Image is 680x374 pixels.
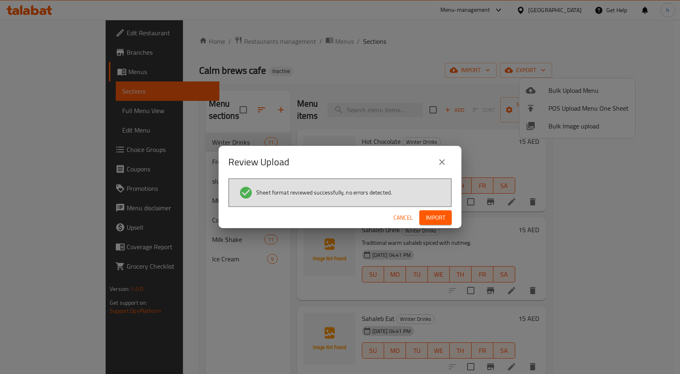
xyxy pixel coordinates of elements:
span: Sheet format reviewed successfully, no errors detected. [256,188,392,197]
button: Cancel [390,210,416,225]
button: close [432,152,452,172]
span: Cancel [393,213,413,223]
button: Import [419,210,452,225]
span: Import [426,213,445,223]
h2: Review Upload [228,156,289,169]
